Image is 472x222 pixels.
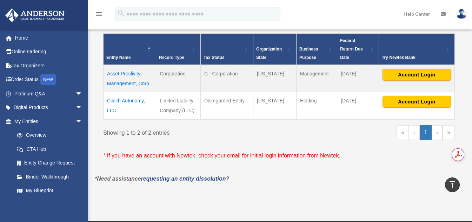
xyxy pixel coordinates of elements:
span: Organization State [256,47,282,60]
a: requesting an entity dissolution [141,176,226,182]
td: Clinch Autonomy, LLC [104,92,156,119]
span: Business Purpose [299,47,318,60]
span: Record Type [159,55,184,60]
a: Last [443,125,455,140]
th: Business Purpose: Activate to sort [296,33,337,65]
span: arrow_drop_down [75,87,89,101]
img: User Pic [456,9,467,19]
div: NEW [40,74,56,85]
a: My Entitiesarrow_drop_down [5,114,89,128]
a: Home [5,31,93,45]
a: menu [95,12,103,18]
span: arrow_drop_down [75,114,89,129]
img: Anderson Advisors Platinum Portal [3,8,67,22]
td: [US_STATE] [253,92,296,119]
span: arrow_drop_down [75,101,89,115]
p: * If you have an account with Newtek, check your email for initial login information from Newtek. [103,151,455,161]
td: Limited Liability Company (LLC) [156,92,201,119]
a: Binder Walkthrough [10,170,89,184]
a: Platinum Q&Aarrow_drop_down [5,87,93,101]
th: Tax Status: Activate to sort [200,33,253,65]
a: My Blueprint [10,184,89,198]
span: Federal Return Due Date [340,38,363,60]
a: Overview [10,128,86,142]
td: [DATE] [337,65,379,92]
a: Tax Due Dates [10,197,89,211]
a: Entity Change Request [10,156,89,170]
td: Holding [296,92,337,119]
a: Digital Productsarrow_drop_down [5,101,93,115]
i: vertical_align_top [448,180,457,189]
a: Account Login [383,72,451,77]
td: Disregarded Entity [200,92,253,119]
td: Management [296,65,337,92]
th: Entity Name: Activate to invert sorting [104,33,156,65]
a: CTA Hub [10,142,89,156]
td: Asset Proclivity Management, Corp [104,65,156,92]
th: Federal Return Due Date: Activate to sort [337,33,379,65]
a: Next [432,125,443,140]
td: [DATE] [337,92,379,119]
a: Account Login [383,99,451,104]
div: Try Newtek Bank [382,53,444,62]
button: Account Login [383,96,451,108]
i: menu [95,10,103,18]
a: First [397,125,409,140]
i: search [117,9,125,17]
a: Online Ordering [5,45,93,59]
td: C - Corporation [200,65,253,92]
button: Account Login [383,69,451,81]
th: Try Newtek Bank : Activate to sort [379,33,454,65]
td: [US_STATE] [253,65,296,92]
em: *Need assistance ? [95,176,229,182]
th: Organization State: Activate to sort [253,33,296,65]
td: Corporation [156,65,201,92]
a: Tax Organizers [5,59,93,73]
span: Tax Status [204,55,225,60]
div: Showing 1 to 2 of 2 entries [103,125,274,138]
a: Previous [409,125,420,140]
th: Record Type: Activate to sort [156,33,201,65]
a: 1 [420,125,432,140]
a: vertical_align_top [445,177,460,192]
a: Order StatusNEW [5,73,93,87]
span: Entity Name [106,55,131,60]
